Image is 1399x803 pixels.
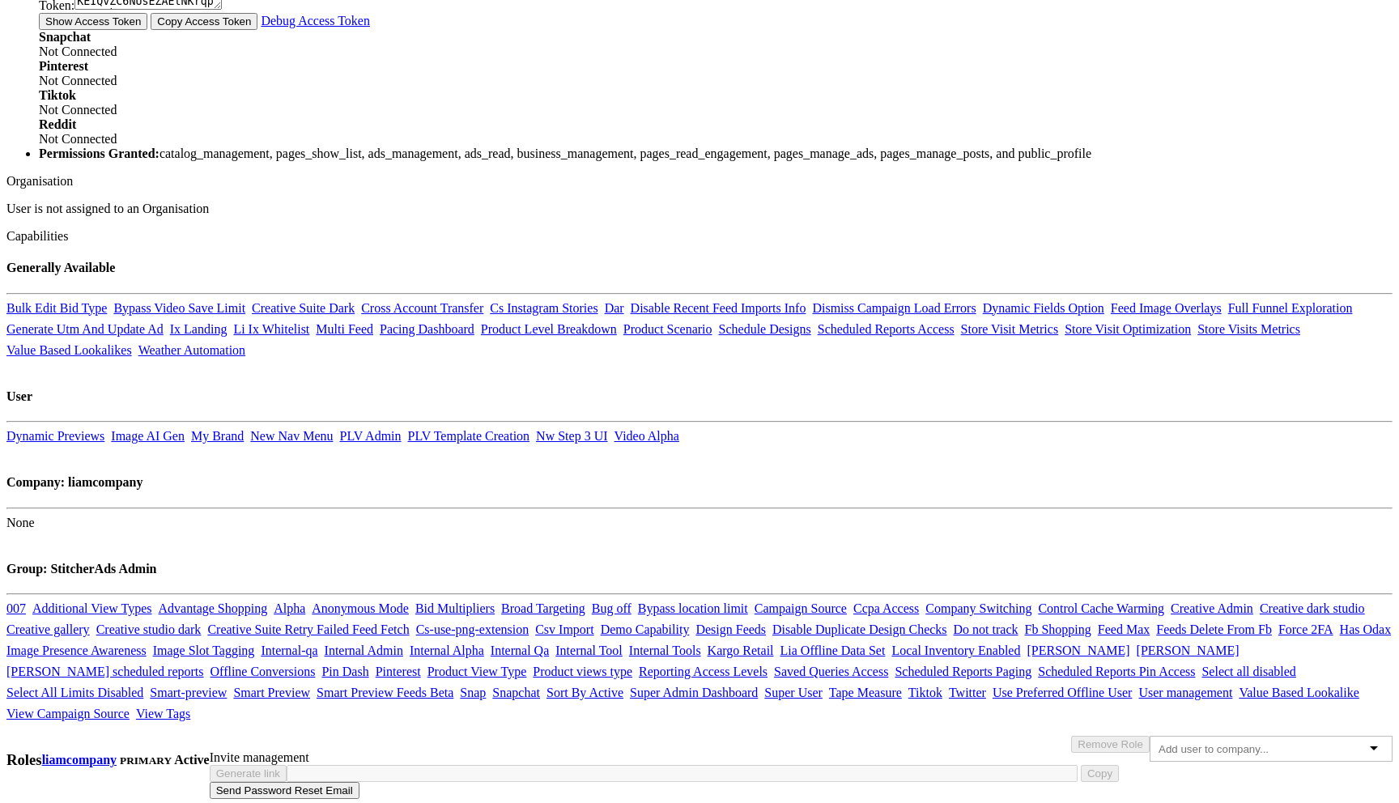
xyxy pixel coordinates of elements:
a: Bypass Video Save Limit [113,301,245,315]
a: Super User [764,686,823,699]
b: Snapchat [39,30,91,44]
a: Image Slot Tagging [153,644,255,657]
a: Offline Conversions [210,665,316,678]
a: Internal Qa [491,644,549,657]
div: Invite management [6,750,1393,765]
a: Tiktok [908,686,942,699]
a: Internal Alpha [410,644,484,657]
a: Bug off [592,601,631,615]
a: Additional View Types [32,601,152,615]
a: Company Switching [925,601,1031,615]
a: Ix Landing [170,322,227,336]
h3: Roles [6,751,42,769]
a: Feed Max [1098,622,1150,636]
a: Reporting Access Levels [639,665,768,678]
a: 007 [6,601,26,615]
a: Design Feeds [695,622,766,636]
a: Broad Targeting [501,601,585,615]
a: Li Ix Whitelist [233,322,309,336]
b: Pinterest [39,59,88,73]
a: Force 2FA [1278,622,1333,636]
a: Bid Multipliers [415,601,495,615]
a: Creative Admin [1171,601,1253,615]
h4: User [6,389,1393,404]
div: None [6,516,1393,530]
a: Smart-preview [150,686,227,699]
a: Lia Offline Data Set [780,644,886,657]
a: Pin Dash [321,665,368,678]
a: Value Based Lookalikes [6,343,132,357]
a: PLV Admin [339,429,401,443]
b: Reddit [39,117,76,131]
a: [PERSON_NAME] [1027,644,1129,657]
a: Anonymous Mode [312,601,409,615]
a: Ccpa Access [853,601,919,615]
a: Pinterest [376,665,421,678]
a: PLV Template Creation [408,429,530,443]
a: Schedule Designs [719,322,811,336]
a: Product views type [533,665,632,678]
a: Product View Type [427,665,527,678]
p: User is not assigned to an Organisation [6,202,1393,216]
a: Snap [460,686,486,699]
a: Campaign Source [755,601,847,615]
a: Scheduled Reports Paging [895,665,1031,678]
a: Disable Duplicate Design Checks [772,622,947,636]
a: Has Odax [1340,622,1392,636]
a: Use Preferred Offline User [993,686,1133,699]
b: Permissions Granted: [39,147,159,160]
a: Product Level Breakdown [481,322,617,336]
h4: Group: StitcherAds Admin [6,562,1393,576]
a: Cs-use-png-extension [416,622,529,636]
a: New Nav Menu [250,429,333,443]
a: Fb Shopping [1025,622,1091,636]
a: Image Presence Awareness [6,644,147,657]
a: [PERSON_NAME] [1137,644,1240,657]
a: Dynamic Fields Option [983,301,1104,315]
a: Store Visit Metrics [961,322,1059,336]
div: Organisation [6,174,1393,189]
a: Saved Queries Access [774,665,888,678]
input: Add user to company... [1159,743,1286,755]
a: Nw Step 3 UI [536,429,607,443]
a: Image AI Gen [111,429,185,443]
a: My Brand [191,429,244,443]
a: Weather Automation [138,343,245,357]
a: Snapchat [492,686,540,699]
span: Active [174,753,210,767]
a: Creative dark studio [1260,601,1365,615]
a: Csv Import [535,622,593,636]
a: Cs Instagram Stories [490,301,597,315]
a: Internal-qa [261,644,317,657]
div: Not Connected [39,59,1393,88]
a: Disable Recent Feed Imports Info [631,301,806,315]
h4: Company: liamcompany [6,475,1393,490]
a: Select all disabled [1201,665,1295,678]
b: Tiktok [39,88,76,102]
a: [PERSON_NAME] scheduled reports [6,665,204,678]
div: Not Connected [39,30,1393,59]
a: Feed Image Overlays [1111,301,1222,315]
a: Full Funnel Exploration [1228,301,1353,315]
div: Not Connected [39,88,1393,117]
a: Scheduled Reports Access [818,322,955,336]
a: Creative studio dark [96,622,202,636]
a: Smart Preview Feeds Beta [317,686,453,699]
a: Internal Tools [629,644,701,657]
a: Multi Feed [316,322,373,336]
h4: Generally Available [6,261,1393,275]
a: Scheduled Reports Pin Access [1038,665,1195,678]
a: Twitter [949,686,986,699]
a: Internal Tool [555,644,623,657]
a: Creative gallery [6,622,90,636]
a: Demo Capability [601,622,690,636]
a: Creative Suite Dark [252,301,355,315]
a: Advantage Shopping [159,601,268,615]
a: View Campaign Source [6,707,130,720]
button: Remove Role [1071,736,1150,753]
a: Pacing Dashboard [380,322,474,336]
a: Super Admin Dashboard [630,686,758,699]
a: Dynamic Previews [6,429,104,443]
a: Smart Preview [233,686,310,699]
small: PRIMARY [120,754,172,767]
